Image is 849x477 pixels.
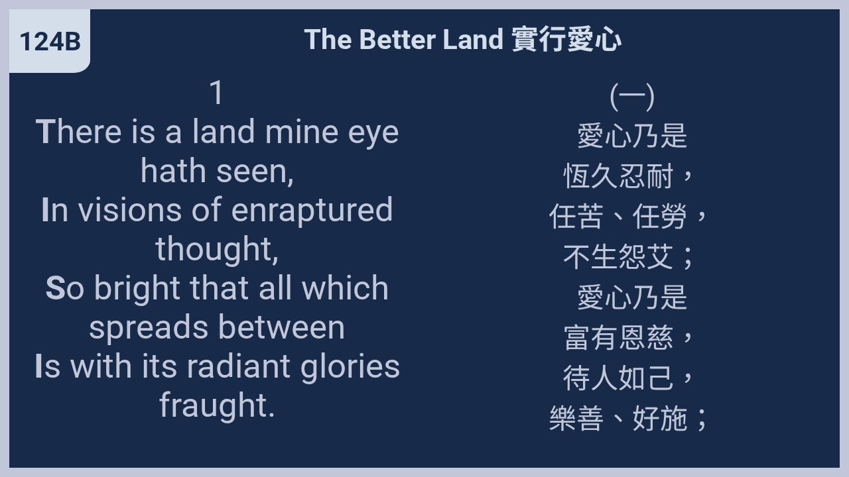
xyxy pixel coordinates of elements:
[34,346,44,386] b: I
[549,73,716,437] span: (一) 愛心乃是 恆久忍耐， 任苦、任勞， 不生怨艾； 愛心乃是 富有恩慈， 待人如己， 樂善、好施；
[35,112,56,151] b: T
[19,26,82,57] span: 124B
[304,17,622,57] span: The Better Land 實行愛心
[40,190,50,229] b: I
[45,268,66,307] b: S
[19,73,415,425] span: 1 here is a land mine eye hath seen, n visions of enraptured thought, o bright that all which spr...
